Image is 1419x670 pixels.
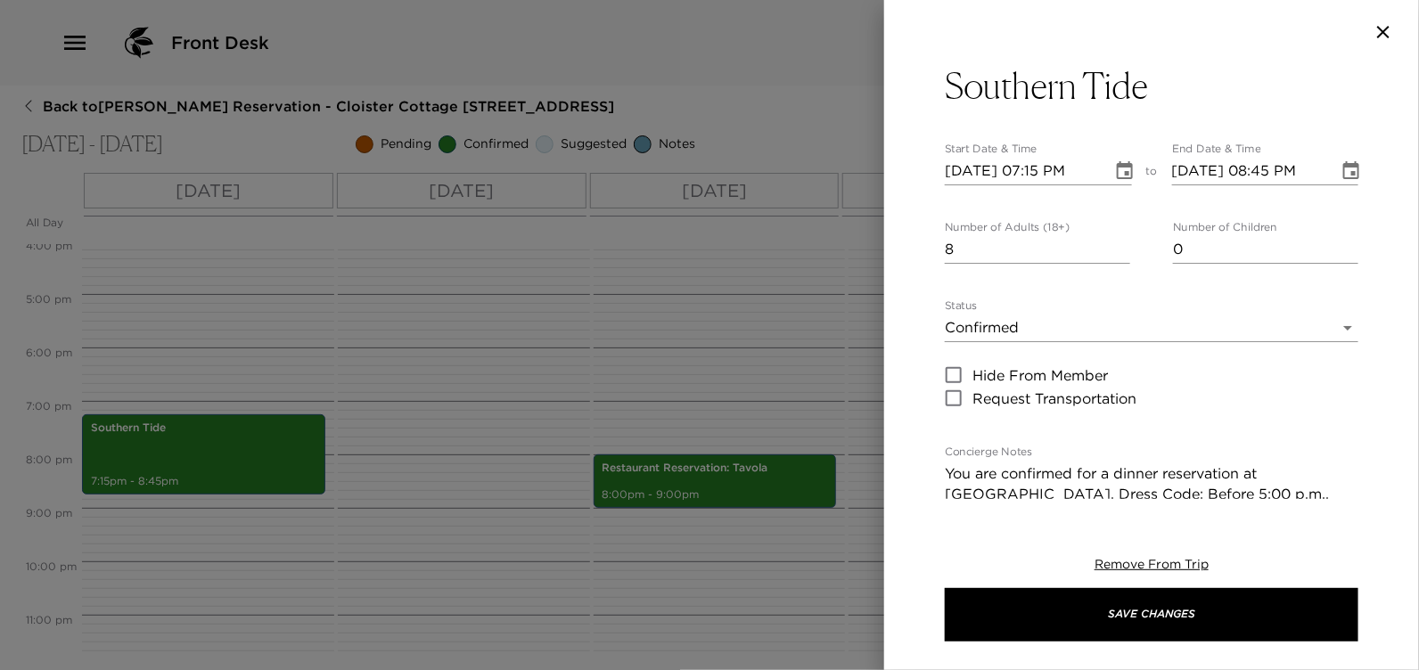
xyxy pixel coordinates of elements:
[1146,164,1158,185] span: to
[972,364,1108,386] span: Hide From Member
[1107,153,1143,189] button: Choose date, selected date is Oct 9, 2025
[1095,556,1209,574] button: Remove From Trip
[945,445,1032,460] label: Concierge Notes
[1172,157,1327,185] input: MM/DD/YYYY hh:mm aa
[945,64,1148,107] h3: Southern Tide
[945,142,1038,157] label: Start Date & Time
[945,463,1358,627] textarea: You are confirmed for a dinner reservation at [GEOGRAPHIC_DATA]. Dress Code: Before 5:00 p.m., ca...
[1095,556,1209,572] span: Remove From Trip
[972,388,1136,409] span: Request Transportation
[945,157,1100,185] input: MM/DD/YYYY hh:mm aa
[1333,153,1369,189] button: Choose date, selected date is Oct 9, 2025
[945,298,978,314] label: Status
[1172,142,1261,157] label: End Date & Time
[945,588,1358,641] button: Save Changes
[945,314,1358,342] div: Confirmed
[1173,220,1277,235] label: Number of Children
[945,220,1070,235] label: Number of Adults (18+)
[945,64,1358,107] button: Southern Tide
